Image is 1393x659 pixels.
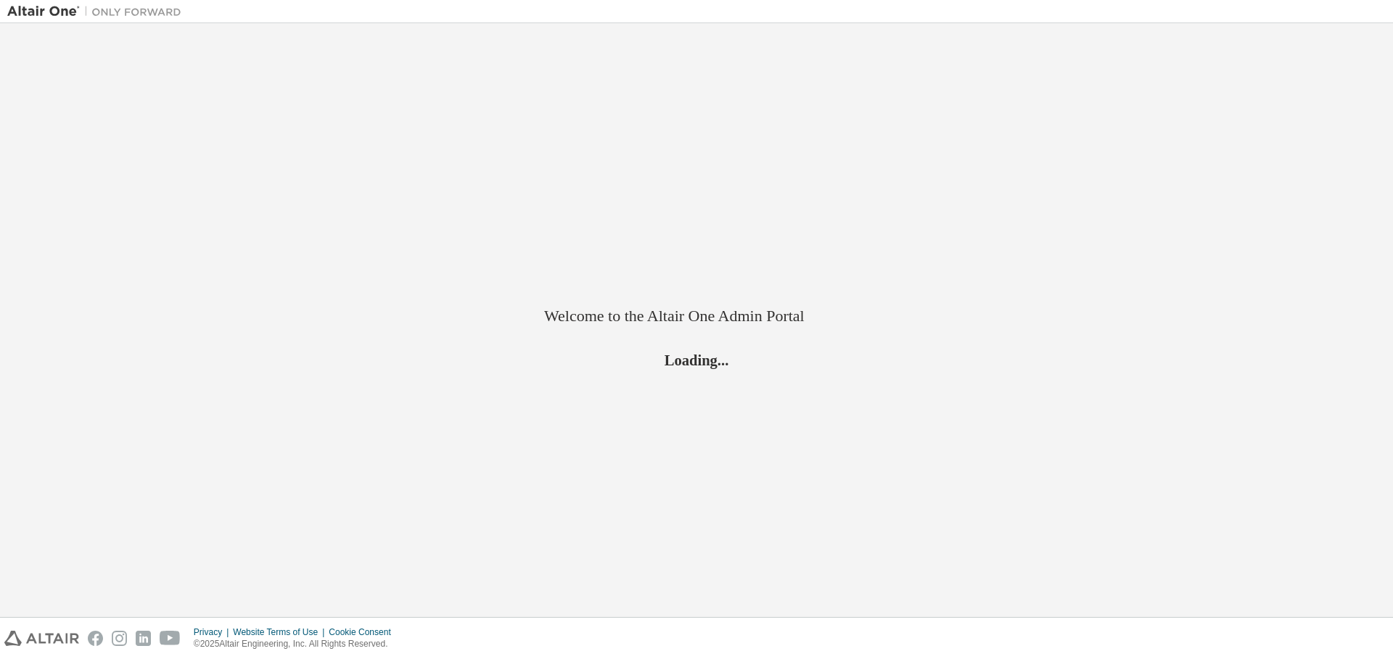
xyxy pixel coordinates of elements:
[7,4,189,19] img: Altair One
[233,626,329,638] div: Website Terms of Use
[136,631,151,646] img: linkedin.svg
[194,638,400,650] p: © 2025 Altair Engineering, Inc. All Rights Reserved.
[160,631,181,646] img: youtube.svg
[544,350,849,369] h2: Loading...
[194,626,233,638] div: Privacy
[329,626,399,638] div: Cookie Consent
[112,631,127,646] img: instagram.svg
[544,306,849,326] h2: Welcome to the Altair One Admin Portal
[4,631,79,646] img: altair_logo.svg
[88,631,103,646] img: facebook.svg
